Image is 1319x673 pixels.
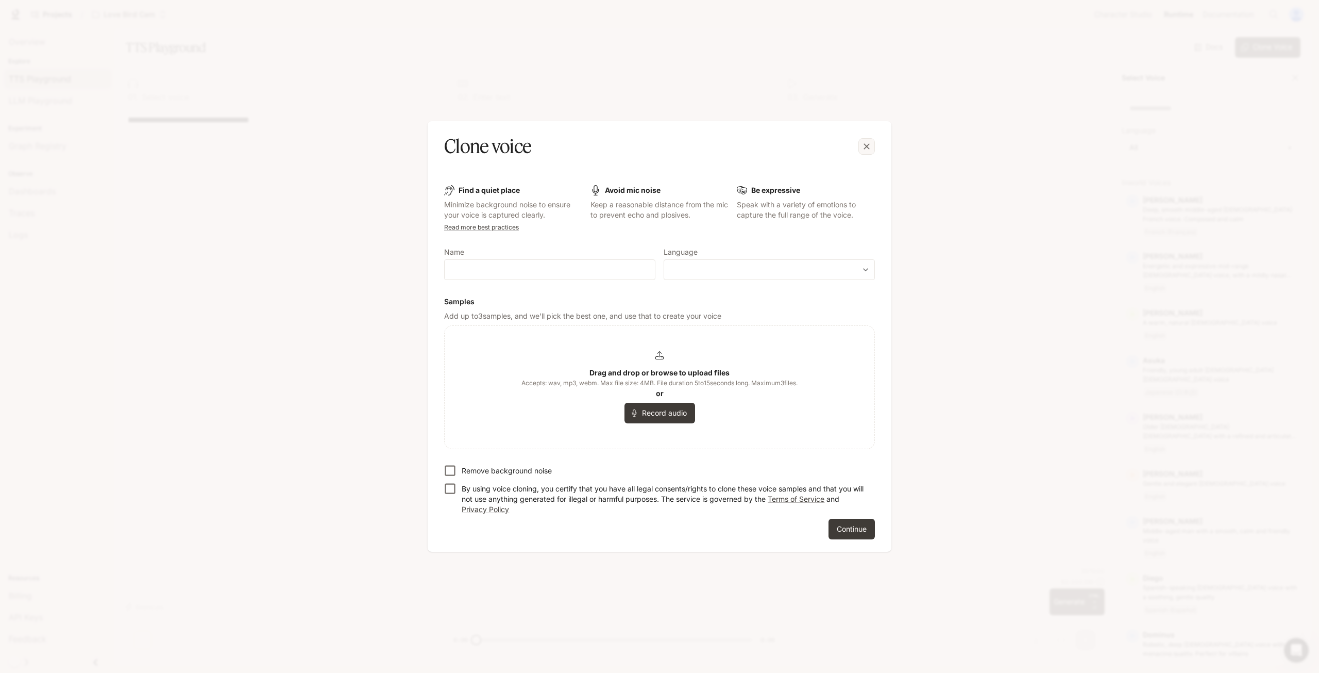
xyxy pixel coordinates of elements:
[751,186,800,194] b: Be expressive
[462,466,552,476] p: Remove background noise
[624,403,695,423] button: Record audio
[828,519,875,539] button: Continue
[444,134,531,159] h5: Clone voice
[664,249,698,256] p: Language
[656,389,664,398] b: or
[444,223,519,231] a: Read more best practices
[444,311,875,321] p: Add up to 3 samples, and we'll pick the best one, and use that to create your voice
[459,186,520,194] b: Find a quiet place
[605,186,661,194] b: Avoid mic noise
[444,200,582,220] p: Minimize background noise to ensure your voice is captured clearly.
[444,297,875,307] h6: Samples
[462,505,509,514] a: Privacy Policy
[664,265,874,275] div: ​
[462,484,867,515] p: By using voice cloning, you certify that you have all legal consents/rights to clone these voice ...
[589,368,730,377] b: Drag and drop or browse to upload files
[737,200,875,220] p: Speak with a variety of emotions to capture the full range of the voice.
[590,200,729,220] p: Keep a reasonable distance from the mic to prevent echo and plosives.
[444,249,464,256] p: Name
[521,378,798,388] span: Accepts: wav, mp3, webm. Max file size: 4MB. File duration 5 to 15 seconds long. Maximum 3 files.
[768,495,824,503] a: Terms of Service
